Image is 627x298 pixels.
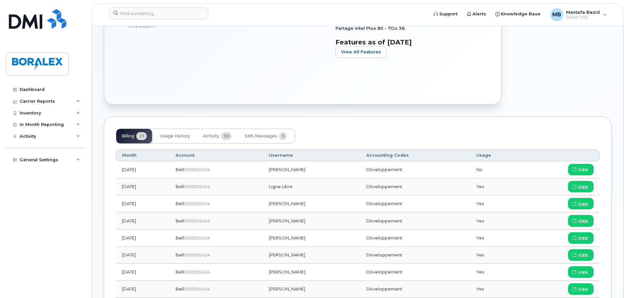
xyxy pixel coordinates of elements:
[176,218,184,223] span: Bell
[568,249,594,261] a: view
[176,167,184,172] span: Bell
[366,235,402,240] span: Développement
[170,149,263,161] th: Account
[470,212,524,229] td: Yes
[263,149,360,161] th: Username
[245,133,277,139] span: SMS Messages
[263,247,360,264] td: [PERSON_NAME]
[184,201,210,206] span: 0533202424
[366,184,402,189] span: Développement
[116,281,170,298] td: [DATE]
[568,232,594,244] a: view
[578,235,588,241] span: view
[568,164,594,175] a: view
[184,253,210,257] span: 0533202424
[578,184,588,190] span: view
[366,218,402,223] span: Développement
[116,264,170,281] td: [DATE]
[160,133,190,139] span: Usage History
[568,215,594,226] a: view
[176,201,184,206] span: Bell
[279,132,287,140] span: 5
[566,15,600,20] span: Read Only
[366,201,402,206] span: Développement
[116,195,170,212] td: [DATE]
[176,286,184,291] span: Bell
[176,184,184,189] span: Bell
[184,167,210,172] span: 0533202424
[263,230,360,247] td: [PERSON_NAME]
[184,219,210,223] span: 0533202424
[360,149,470,161] th: Accounting Codes
[462,8,491,21] a: Alerts
[578,269,588,275] span: view
[546,8,611,21] div: Mastafa Bazid
[184,270,210,274] span: 0533202424
[429,8,462,21] a: Support
[128,18,169,28] span: included this month
[184,236,210,240] span: 0533202424
[116,161,170,178] td: [DATE]
[366,269,402,274] span: Développement
[263,178,360,195] td: Ligne Libre
[116,178,170,195] td: [DATE]
[470,264,524,281] td: Yes
[578,218,588,224] span: view
[263,281,360,298] td: [PERSON_NAME]
[366,286,402,291] span: Développement
[470,247,524,264] td: Yes
[176,252,184,257] span: Bell
[578,167,588,172] span: view
[552,11,561,19] span: MB
[491,8,545,21] a: Knowledge Base
[366,167,402,172] span: Développement
[501,11,541,17] span: Knowledge Base
[116,212,170,229] td: [DATE]
[335,46,387,58] button: View All Features
[263,212,360,229] td: [PERSON_NAME]
[116,230,170,247] td: [DATE]
[578,201,588,207] span: view
[116,247,170,264] td: [DATE]
[568,283,594,295] a: view
[566,9,600,15] span: Mastafa Bazid
[203,133,219,139] span: Activity
[366,252,402,257] span: Développement
[184,184,210,189] span: 0533202424
[568,181,594,192] a: view
[578,286,588,292] span: view
[184,287,210,291] span: 0533202424
[109,8,208,19] input: Find something...
[568,198,594,209] a: view
[470,161,524,178] td: No
[470,230,524,247] td: Yes
[470,195,524,212] td: Yes
[472,11,486,17] span: Alerts
[263,195,360,212] td: [PERSON_NAME]
[578,252,588,258] span: view
[470,178,524,195] td: Yes
[263,161,360,178] td: [PERSON_NAME]
[221,132,232,140] span: 59
[116,149,170,161] th: Month
[341,49,381,55] span: View All Features
[470,281,524,298] td: Yes
[176,235,184,240] span: Bell
[568,266,594,278] a: view
[439,11,458,17] span: Support
[470,149,524,161] th: Usage
[335,38,478,46] h3: Features as of [DATE]
[335,26,408,31] span: Partage intel Plus 80 - 7Go 36
[176,269,184,274] span: Bell
[263,264,360,281] td: [PERSON_NAME]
